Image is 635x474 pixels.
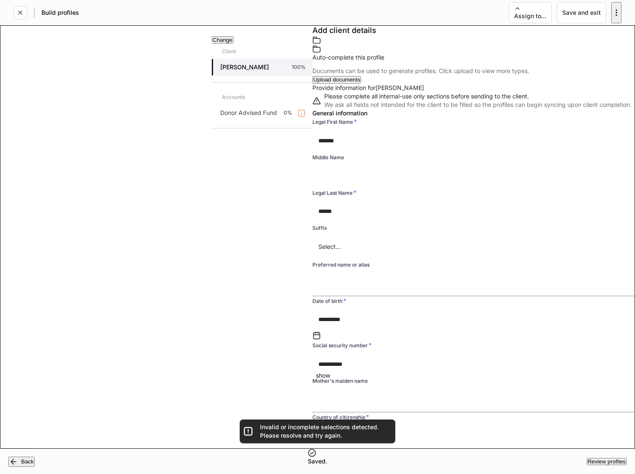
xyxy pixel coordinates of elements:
div: Auto-complete this profile [312,53,635,62]
div: Client [222,44,236,59]
a: Donor Advised Fund0% [212,104,312,121]
h6: Preferred name or alias [312,261,370,269]
h5: General information [312,109,635,117]
div: Assign to... [514,5,546,20]
div: Invalid or incomplete selections detected. Please resolve and try again. [260,423,387,440]
p: We ask all fields not intended for the client to be filled so the profiles can begin syncing upon... [324,101,632,109]
div: Save and exit [562,10,601,16]
div: Accounts [222,90,245,104]
h6: Country of legal residence [312,448,380,457]
h4: Add client details [312,25,376,35]
h5: Build profiles [41,8,79,17]
h6: Suffix [312,224,327,232]
div: Change [213,37,233,43]
button: Review profiles [587,458,627,465]
h6: Social security number [312,341,372,349]
h6: Legal Last Name [312,188,356,197]
p: 0% [284,109,292,116]
h5: Saved. [308,457,327,466]
p: Donor Advised Fund [220,109,277,117]
button: Save and exit [557,2,606,23]
h6: Middle Name [312,153,344,161]
button: Back [8,457,35,467]
p: show [316,371,330,380]
p: 100% [292,64,306,71]
div: Review profiles [588,459,626,464]
button: Assign to... [509,2,552,23]
div: Provide information for [PERSON_NAME] [312,84,635,92]
div: Documents can be used to generate profiles. Click upload to view more types. [312,62,635,75]
div: Please complete all internal-use only sections before sending to the client. [324,92,632,101]
button: Change [212,36,233,44]
h6: Mother's maiden name [312,377,368,385]
h6: Date of birth [312,297,346,305]
div: Back [9,458,34,466]
div: Upload documents [313,77,360,82]
h5: [PERSON_NAME] [220,63,269,71]
button: Upload documents [312,76,361,83]
a: [PERSON_NAME]100% [212,59,312,76]
h6: Legal First Name [312,117,357,126]
h6: Country of citizenship [312,413,369,421]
